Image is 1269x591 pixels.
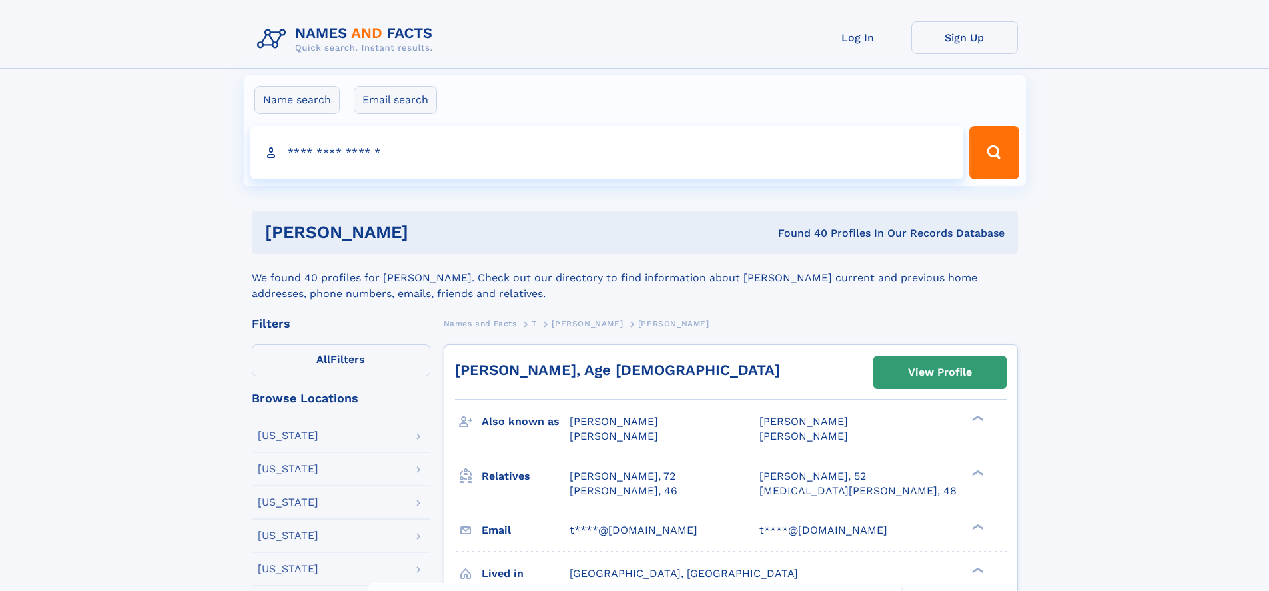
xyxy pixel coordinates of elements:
label: Email search [354,86,437,114]
span: T [532,319,537,328]
div: [US_STATE] [258,530,318,541]
h3: Relatives [482,465,570,488]
a: [PERSON_NAME], 72 [570,469,675,484]
a: [PERSON_NAME], Age [DEMOGRAPHIC_DATA] [455,362,780,378]
a: View Profile [874,356,1006,388]
div: [US_STATE] [258,564,318,574]
span: All [316,353,330,366]
label: Filters [252,344,430,376]
div: We found 40 profiles for [PERSON_NAME]. Check out our directory to find information about [PERSON... [252,254,1018,302]
a: Sign Up [911,21,1018,54]
a: Names and Facts [444,315,517,332]
a: [PERSON_NAME], 52 [759,469,866,484]
span: [PERSON_NAME] [570,430,658,442]
div: Filters [252,318,430,330]
label: Name search [254,86,340,114]
h3: Email [482,519,570,542]
span: [GEOGRAPHIC_DATA], [GEOGRAPHIC_DATA] [570,567,798,580]
div: ❯ [969,468,985,477]
span: [PERSON_NAME] [759,430,848,442]
a: Log In [805,21,911,54]
div: ❯ [969,414,985,423]
a: T [532,315,537,332]
div: ❯ [969,566,985,574]
div: [US_STATE] [258,497,318,508]
a: [MEDICAL_DATA][PERSON_NAME], 48 [759,484,957,498]
div: ❯ [969,522,985,531]
span: [PERSON_NAME] [570,415,658,428]
img: Logo Names and Facts [252,21,444,57]
input: search input [250,126,964,179]
a: [PERSON_NAME], 46 [570,484,677,498]
span: [PERSON_NAME] [638,319,709,328]
h3: Lived in [482,562,570,585]
div: Found 40 Profiles In Our Records Database [593,226,1005,241]
div: [US_STATE] [258,430,318,441]
span: [PERSON_NAME] [552,319,623,328]
h1: [PERSON_NAME] [265,224,594,241]
div: Browse Locations [252,392,430,404]
span: [PERSON_NAME] [759,415,848,428]
h3: Also known as [482,410,570,433]
button: Search Button [969,126,1019,179]
div: [US_STATE] [258,464,318,474]
div: View Profile [908,357,972,388]
a: [PERSON_NAME] [552,315,623,332]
